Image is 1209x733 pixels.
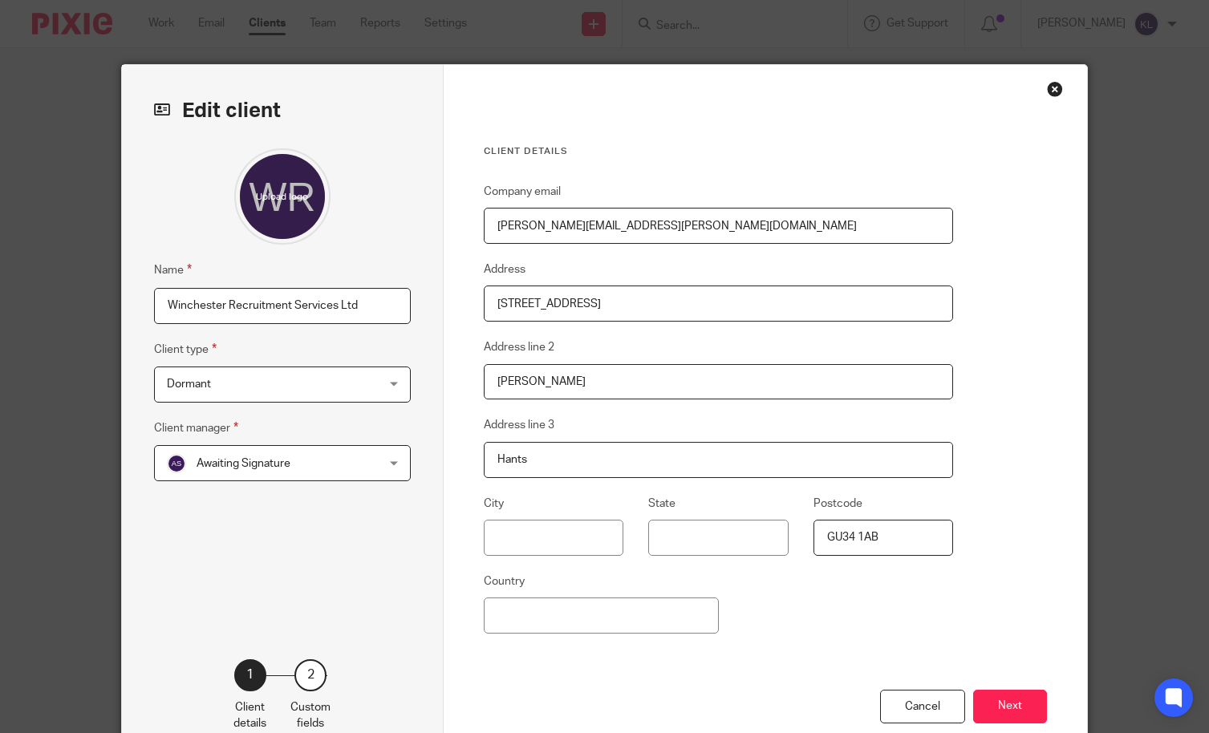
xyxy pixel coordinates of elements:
label: Country [484,573,525,589]
label: Client type [154,340,217,358]
label: City [484,496,504,512]
span: Awaiting Signature [197,458,290,469]
div: 2 [294,659,327,691]
label: Client manager [154,419,238,437]
p: Client details [233,699,266,732]
label: Name [154,261,192,279]
label: Address line 2 [484,339,554,355]
label: Company email [484,184,561,200]
label: Address [484,261,525,277]
button: Next [973,690,1047,724]
h3: Client details [484,145,953,158]
img: svg%3E [167,454,186,473]
label: Postcode [813,496,862,512]
div: Close this dialog window [1047,81,1063,97]
div: Cancel [880,690,965,724]
label: Address line 3 [484,417,554,433]
p: Custom fields [290,699,331,732]
label: State [648,496,675,512]
h2: Edit client [154,97,411,124]
span: Dormant [167,379,211,390]
div: 1 [234,659,266,691]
